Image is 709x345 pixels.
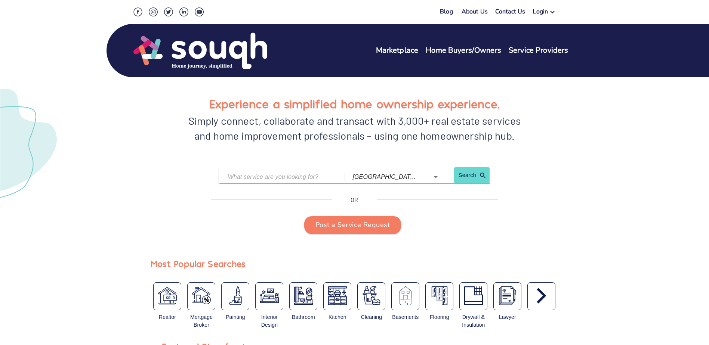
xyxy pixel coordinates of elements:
button: Post a Service Request [304,216,401,234]
img: Facebook Social Icon [133,7,142,16]
img: Bathroom Remodeling [294,286,313,305]
div: Interior Design [255,313,283,329]
img: LinkedIn Social Icon [179,7,188,16]
a: Service Providers [509,45,568,56]
button: Open [431,172,441,182]
a: Home Buyers/Owners [426,45,501,56]
div: Flooring [422,282,456,332]
div: Mortgage Broker / Agent [184,282,218,332]
img: Painters & Decorators [226,286,245,305]
button: Kitchen Remodeling [323,282,351,310]
img: Real Estate Broker / Agent [158,286,177,305]
div: Bathroom Remodeling [286,282,320,332]
button: Basements [391,282,419,310]
button: Bathroom Remodeling [289,282,317,310]
img: Instagram Social Icon [149,7,158,16]
div: Cleaning Services [354,282,388,332]
div: Drywall and Insulation [456,282,490,332]
div: Bathroom [289,313,317,321]
p: OR [351,195,358,204]
span: Post a Service Request [315,219,390,231]
a: Blog [440,7,453,16]
a: Marketplace [376,45,419,56]
input: Which city? [352,171,419,183]
div: Drywall & Insulation [459,313,487,329]
div: Lawyer [493,313,521,321]
div: Simply connect, collaborate and transact with 3,000+ real estate services and home improvement pr... [185,113,525,143]
div: Mortgage Broker [187,313,215,329]
img: Basements [396,286,415,305]
div: Kitchen [323,313,351,321]
div: Login [533,7,548,18]
button: Real Estate Lawyer [493,282,521,310]
div: Flooring [425,313,453,321]
button: Cleaning Services [357,282,385,310]
img: Mortgage Broker / Agent [192,286,211,305]
h1: Experience a simplified home ownership experience. [209,94,500,113]
img: Souqh Logo [133,32,267,70]
button: Drywall and Insulation [459,282,487,310]
input: What service are you looking for? [228,171,326,183]
img: Kitchen Remodeling [328,286,347,305]
button: Interior Design Services [255,282,283,310]
img: Interior Design Services [260,286,279,305]
a: Contact Us [495,7,525,18]
div: Most Popular Searches [151,257,246,271]
div: Basements [388,282,422,332]
div: Interior Design Services [252,282,286,332]
div: Realtor [154,313,182,321]
button: Mortgage Broker / Agent [187,282,215,310]
img: Drywall and Insulation [464,286,483,305]
div: Painters & Decorators [218,282,252,332]
img: Twitter Social Icon [164,7,173,16]
div: Kitchen Remodeling [320,282,354,332]
img: Flooring [430,286,449,305]
div: Real Estate Broker / Agent [151,282,185,332]
a: About Us [462,7,488,18]
button: Painters & Decorators [221,282,249,310]
div: Real Estate Lawyer [490,282,524,332]
img: Real Estate Lawyer [498,286,517,305]
img: Cleaning Services [362,286,381,305]
div: Cleaning [357,313,385,321]
img: Youtube Social Icon [195,7,204,16]
div: Painting [221,313,249,321]
div: Basements [391,313,419,321]
button: Real Estate Broker / Agent [153,282,181,310]
button: Flooring [425,282,453,310]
